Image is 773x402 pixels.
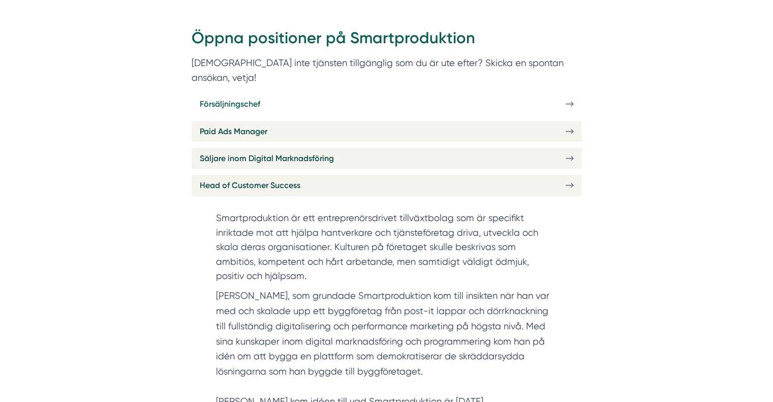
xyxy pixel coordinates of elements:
[192,27,582,55] h2: Öppna positioner på Smartproduktion
[200,179,300,192] span: Head of Customer Success
[200,98,260,110] span: Försäljningschef
[192,148,582,169] a: Säljare inom Digital Marknadsföring
[200,125,267,138] span: Paid Ads Manager
[192,121,582,142] a: Paid Ads Manager
[192,175,582,196] a: Head of Customer Success
[200,152,334,165] span: Säljare inom Digital Marknadsföring
[192,55,582,85] p: [DEMOGRAPHIC_DATA] inte tjänsten tillgänglig som du är ute efter? Skicka en spontan ansökan, vetja!
[192,94,582,114] a: Försäljningschef
[216,211,558,288] section: Smartproduktion är ett entreprenörsdrivet tillväxtbolag som är specifikt inriktade mot att hjälpa...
